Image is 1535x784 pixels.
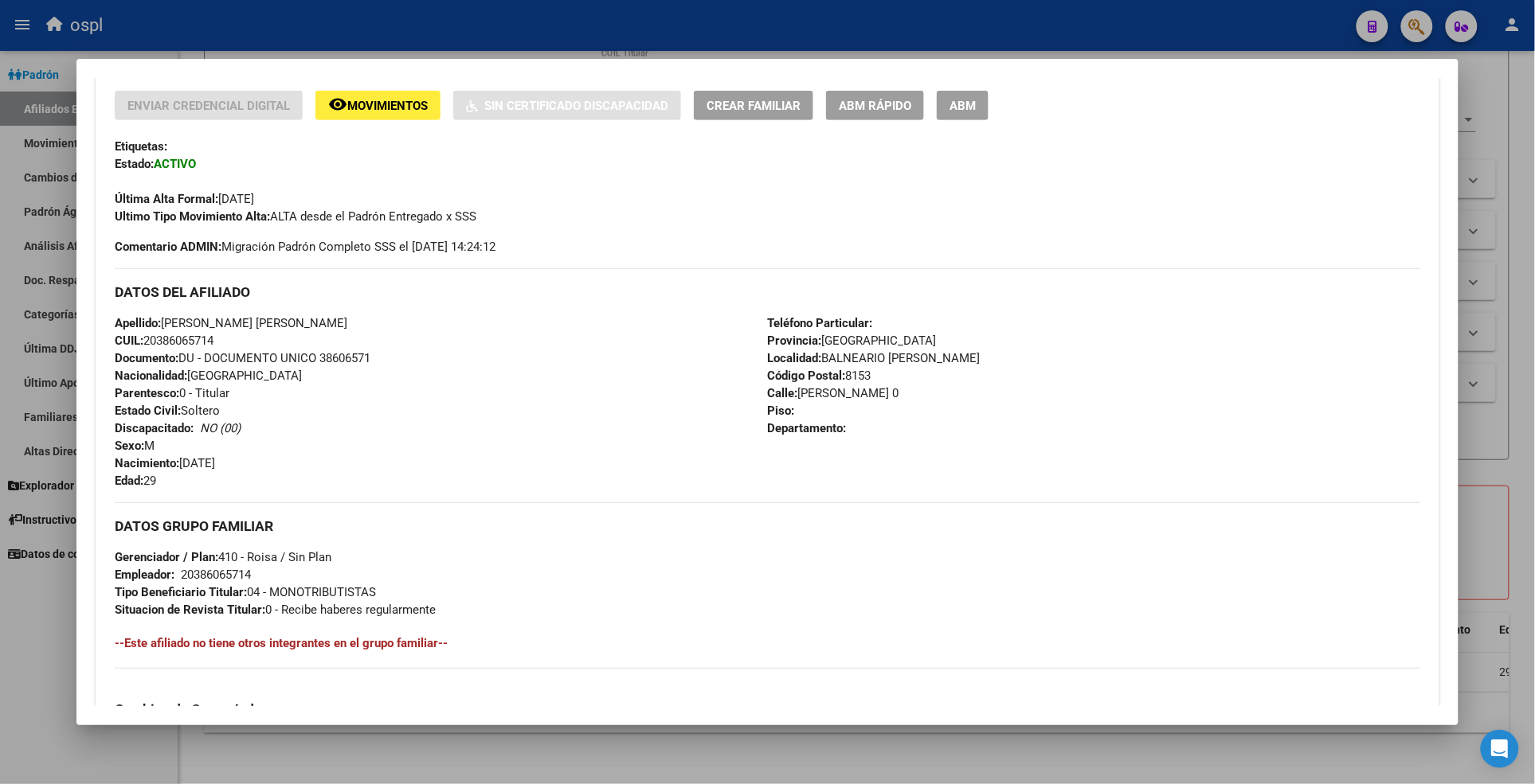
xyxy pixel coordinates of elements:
[115,550,218,564] strong: Gerenciador / Plan:
[839,99,911,113] span: ABM Rápido
[1481,730,1519,768] div: Open Intercom Messenger
[115,550,331,564] span: 410 - Roisa / Sin Plan
[200,421,241,435] i: NO (00)
[826,91,924,120] button: ABM Rápido
[453,91,681,120] button: Sin Certificado Discapacidad
[767,386,797,400] strong: Calle:
[115,209,270,224] strong: Ultimo Tipo Movimiento Alta:
[115,369,302,383] span: [GEOGRAPHIC_DATA]
[767,351,821,365] strong: Localidad:
[115,568,174,582] strong: Empleador:
[115,238,495,255] span: Migración Padrón Completo SSS el [DATE] 14:24:12
[115,474,156,488] span: 29
[115,517,1419,535] h3: DATOS GRUPO FAMILIAR
[115,333,213,348] span: 20386065714
[115,351,178,365] strong: Documento:
[767,333,821,348] strong: Provincia:
[115,351,370,365] span: DU - DOCUMENTO UNICO 38606571
[115,386,229,400] span: 0 - Titular
[115,404,220,418] span: Soltero
[315,91,441,120] button: Movimientos
[115,192,254,206] span: [DATE]
[115,404,181,418] strong: Estado Civil:
[767,369,845,383] strong: Código Postal:
[767,369,871,383] span: 8153
[767,351,980,365] span: BALNEARIO [PERSON_NAME]
[767,421,846,435] strong: Departamento:
[115,283,1419,301] h3: DATOS DEL AFILIADO
[115,603,265,617] strong: Situacion de Revista Titular:
[115,369,187,383] strong: Nacionalidad:
[694,91,813,120] button: Crear Familiar
[115,139,167,154] strong: Etiquetas:
[937,91,989,120] button: ABM
[328,95,347,114] mat-icon: remove_red_eye
[115,585,247,599] strong: Tipo Beneficiario Titular:
[115,439,144,453] strong: Sexo:
[115,439,155,453] span: M
[767,404,794,418] strong: Piso:
[115,603,436,617] span: 0 - Recibe haberes regularmente
[347,99,428,113] span: Movimientos
[115,474,143,488] strong: Edad:
[115,456,179,470] strong: Nacimiento:
[127,99,290,113] span: Enviar Credencial Digital
[950,99,976,113] span: ABM
[181,566,251,583] div: 20386065714
[115,333,143,348] strong: CUIL:
[115,456,215,470] span: [DATE]
[707,99,801,113] span: Crear Familiar
[115,240,221,254] strong: Comentario ADMIN:
[154,157,196,171] strong: ACTIVO
[484,99,668,113] span: Sin Certificado Discapacidad
[115,386,179,400] strong: Parentesco:
[115,209,476,224] span: ALTA desde el Padrón Entregado x SSS
[115,316,161,330] strong: Apellido:
[115,421,194,435] strong: Discapacitado:
[115,585,376,599] span: 04 - MONOTRIBUTISTAS
[115,192,218,206] strong: Última Alta Formal:
[115,157,154,171] strong: Estado:
[767,386,899,400] span: [PERSON_NAME] 0
[115,316,347,330] span: [PERSON_NAME] [PERSON_NAME]
[767,333,936,348] span: [GEOGRAPHIC_DATA]
[115,91,303,120] button: Enviar Credencial Digital
[115,700,1419,718] h3: Cambios de Gerenciador
[767,316,872,330] strong: Teléfono Particular:
[115,634,1419,652] h4: --Este afiliado no tiene otros integrantes en el grupo familiar--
